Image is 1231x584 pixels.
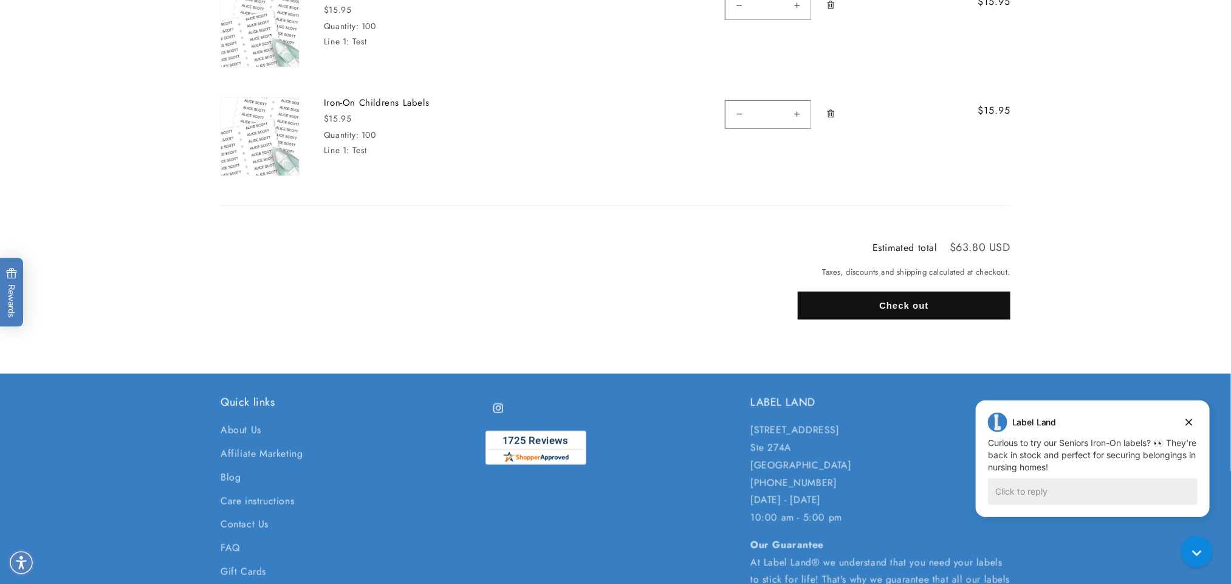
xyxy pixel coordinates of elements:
[221,537,241,560] a: FAQ
[798,292,1010,320] button: Check out
[753,100,783,129] input: Quantity for Iron-On Childrens Labels
[1175,532,1219,572] iframe: Gorgias live chat messenger
[221,560,266,584] a: Gift Cards
[798,266,1010,278] small: Taxes, discounts and shipping calculated at checkout.
[967,399,1219,535] iframe: Gorgias live chat campaigns
[485,431,586,471] a: shopperapproved.com
[221,442,303,466] a: Affiliate Marketing
[324,97,506,109] a: Iron-On Childrens Labels
[324,112,506,125] div: $15.95
[221,513,269,537] a: Contact Us
[750,538,824,552] strong: Our Guarantee
[221,98,299,176] img: Iron-On Childrens Labels - Label Land
[324,4,506,16] div: $15.95
[947,103,1010,118] span: $15.95
[221,466,241,490] a: Blog
[352,35,367,47] dd: Test
[362,129,376,141] dd: 100
[750,396,1010,410] h2: LABEL LAND
[820,97,842,131] a: Remove Iron-On Childrens Labels - 100
[324,144,349,156] dt: Line 1:
[221,73,300,182] a: cart
[324,35,349,47] dt: Line 1:
[221,490,294,514] a: Care instructions
[221,396,481,410] h2: Quick links
[950,242,1010,253] p: $63.80 USD
[362,20,376,32] dd: 100
[352,144,367,156] dd: Test
[6,267,18,318] span: Rewards
[873,243,938,253] h2: Estimated total
[8,549,35,576] div: Accessibility Menu
[221,422,261,442] a: About Us
[324,20,358,32] dt: Quantity:
[324,129,358,141] dt: Quantity:
[750,422,1010,527] p: [STREET_ADDRESS] Ste 274A [GEOGRAPHIC_DATA] [PHONE_NUMBER] [DATE] - [DATE] 10:00 am - 5:00 pm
